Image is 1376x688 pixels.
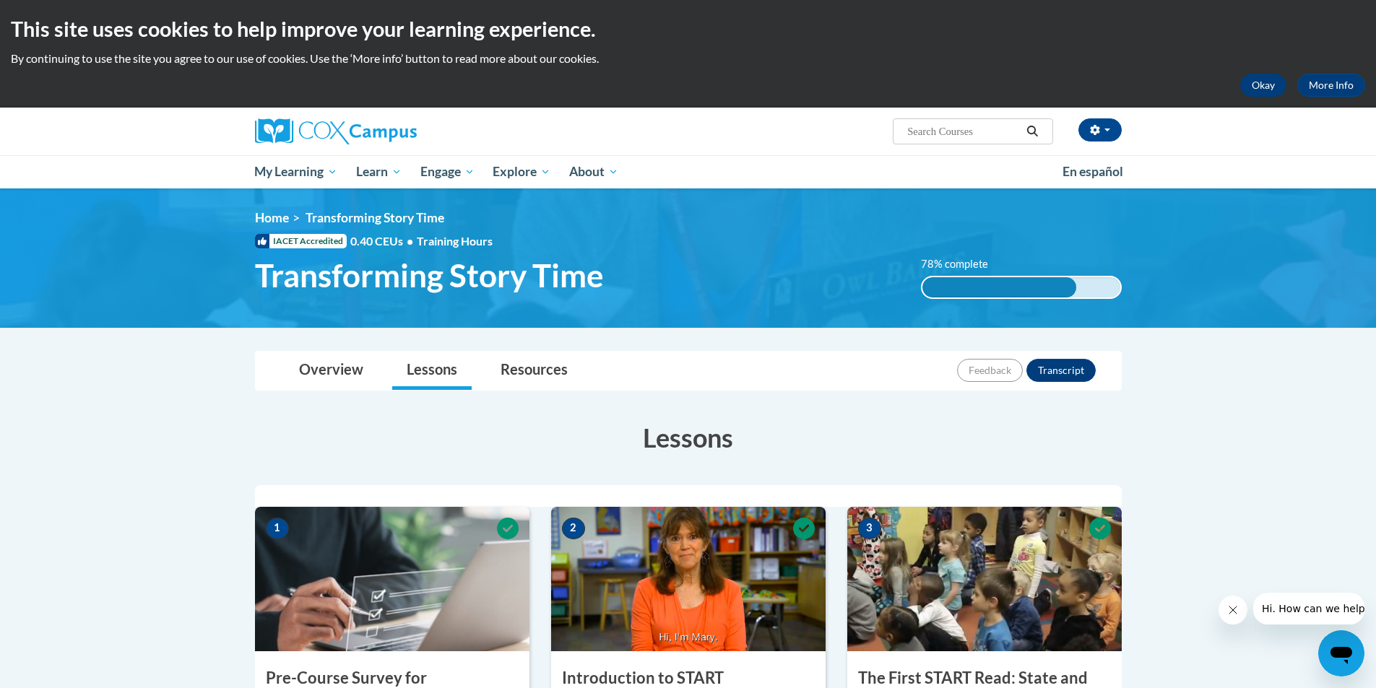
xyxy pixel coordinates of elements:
[411,155,484,188] a: Engage
[569,163,618,180] span: About
[551,507,826,651] img: Course Image
[255,419,1122,456] h3: Lessons
[1053,157,1133,187] a: En español
[1219,596,1247,624] iframe: Close message
[350,233,417,249] span: 0.40 CEUs
[285,352,378,390] a: Overview
[906,123,1021,140] input: Search Courses
[255,210,289,225] a: Home
[957,359,1023,382] button: Feedback
[255,256,604,295] span: Transforming Story Time
[347,155,411,188] a: Learn
[407,234,413,248] span: •
[1297,74,1365,97] a: More Info
[11,51,1365,66] p: By continuing to use the site you agree to our use of cookies. Use the ‘More info’ button to read...
[246,155,347,188] a: My Learning
[560,155,628,188] a: About
[486,352,582,390] a: Resources
[483,155,560,188] a: Explore
[420,163,475,180] span: Engage
[1318,630,1364,676] iframe: Button to launch messaging window
[922,277,1076,297] div: 78% complete
[1253,593,1364,624] iframe: Message from company
[1063,164,1123,179] span: En español
[254,163,337,180] span: My Learning
[255,118,529,144] a: Cox Campus
[266,518,289,539] span: 1
[392,352,472,390] a: Lessons
[356,163,402,180] span: Learn
[858,518,881,539] span: 3
[1026,359,1096,382] button: Transcript
[233,155,1143,188] div: Main menu
[562,518,585,539] span: 2
[1240,74,1286,97] button: Okay
[306,210,444,225] span: Transforming Story Time
[417,234,493,248] span: Training Hours
[921,256,1004,272] label: 78% complete
[9,10,117,22] span: Hi. How can we help?
[1021,123,1043,140] button: Search
[255,118,417,144] img: Cox Campus
[847,507,1122,651] img: Course Image
[255,507,529,651] img: Course Image
[493,163,550,180] span: Explore
[11,14,1365,43] h2: This site uses cookies to help improve your learning experience.
[255,234,347,248] span: IACET Accredited
[1078,118,1122,141] button: Account Settings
